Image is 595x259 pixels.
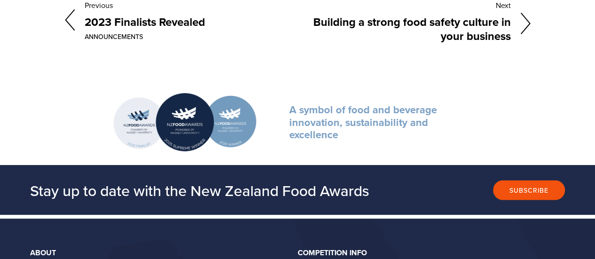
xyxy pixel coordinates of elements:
button: Subscribe [493,180,565,200]
strong: A symbol of food and beverage innovation, sustainability and excellence [289,102,440,142]
span: Announcements [85,33,298,40]
div: Competition Info [298,249,557,257]
h4: Building a strong food safety culture in your business [298,13,511,45]
h4: 2023 Finalists Revealed [85,13,298,31]
div: About [30,249,290,257]
h2: Stay up to date with the New Zealand Food Awards [30,181,381,199]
